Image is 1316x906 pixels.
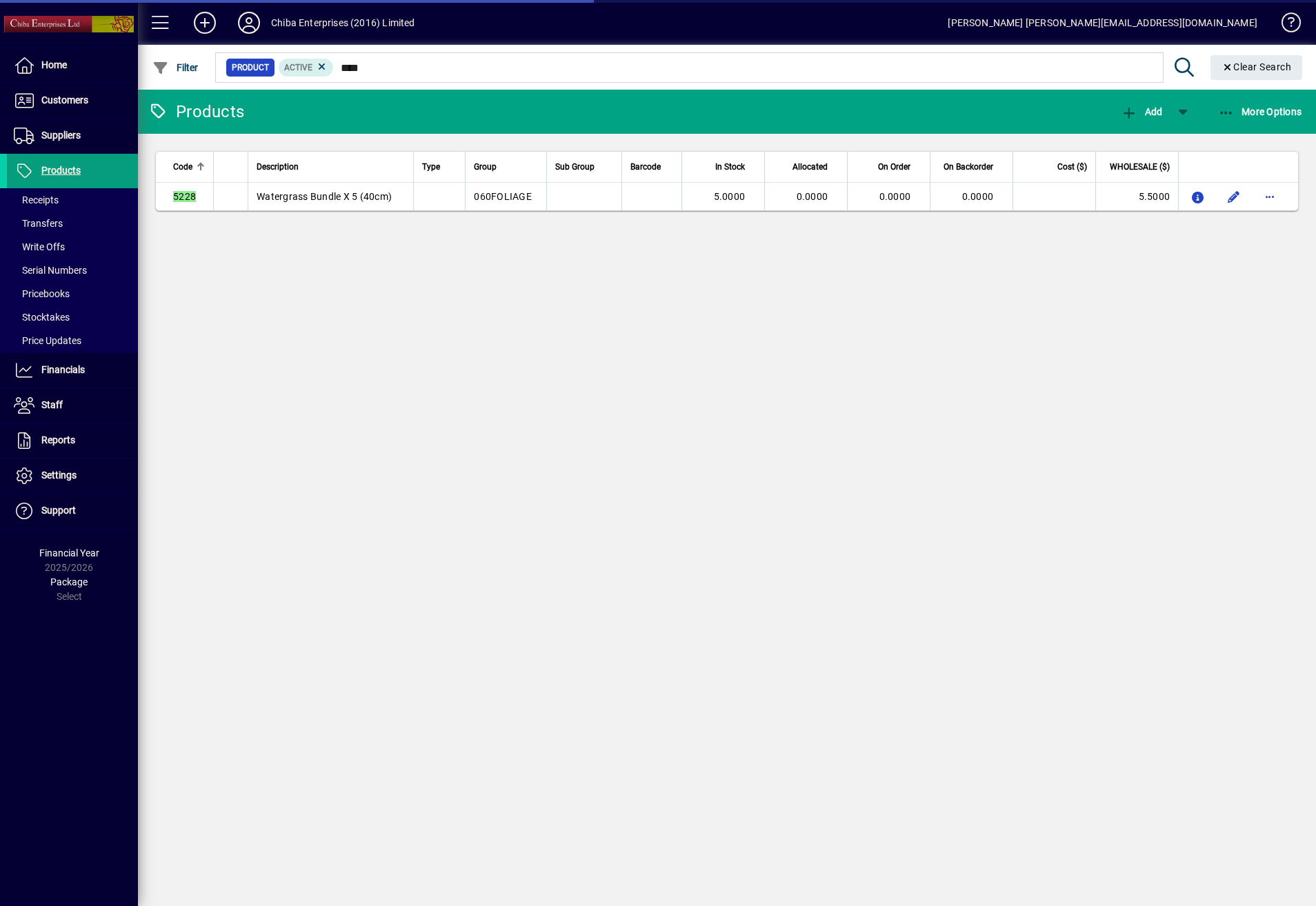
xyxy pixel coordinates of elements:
[878,159,910,174] span: On Order
[7,212,138,235] a: Transfers
[257,159,299,174] span: Description
[7,305,138,329] a: Stocktakes
[7,388,138,423] a: Staff
[41,94,88,105] span: Customers
[7,119,138,153] a: Suppliers
[14,265,87,276] span: Serial Numbers
[14,194,59,205] span: Receipts
[1210,55,1303,80] button: Clear
[1223,185,1245,208] button: Edit
[39,547,99,558] span: Financial Year
[1271,3,1299,48] a: Knowledge Base
[948,12,1257,34] div: [PERSON_NAME] [PERSON_NAME][EMAIL_ADDRESS][DOMAIN_NAME]
[1117,99,1166,124] button: Add
[41,59,67,70] span: Home
[690,159,757,174] div: In Stock
[7,329,138,352] a: Price Updates
[7,494,138,528] a: Support
[279,59,334,77] mat-chip: Activation Status: Active
[7,353,138,387] a: Financials
[14,218,63,229] span: Transfers
[856,159,923,174] div: On Order
[1121,106,1162,117] span: Add
[474,159,538,174] div: Group
[41,364,85,375] span: Financials
[879,191,911,202] span: 0.0000
[41,505,76,516] span: Support
[1215,99,1306,124] button: More Options
[797,191,828,202] span: 0.0000
[7,235,138,259] a: Write Offs
[1110,159,1170,174] span: WHOLESALE ($)
[422,159,440,174] span: Type
[41,434,75,445] span: Reports
[14,288,70,299] span: Pricebooks
[7,459,138,493] a: Settings
[630,159,673,174] div: Barcode
[715,159,745,174] span: In Stock
[1218,106,1302,117] span: More Options
[7,188,138,212] a: Receipts
[50,576,88,587] span: Package
[7,48,138,83] a: Home
[962,191,994,202] span: 0.0000
[14,335,81,346] span: Price Updates
[271,12,415,34] div: Chiba Enterprises (2016) Limited
[41,470,77,481] span: Settings
[227,10,271,35] button: Profile
[173,159,205,174] div: Code
[555,159,613,174] div: Sub Group
[41,130,81,141] span: Suppliers
[41,399,63,410] span: Staff
[173,159,192,174] span: Code
[14,241,65,252] span: Write Offs
[1095,183,1178,210] td: 5.5000
[152,62,199,73] span: Filter
[7,282,138,305] a: Pricebooks
[148,101,244,123] div: Products
[474,191,532,202] span: 060FOLIAGE
[555,159,595,174] span: Sub Group
[792,159,828,174] span: Allocated
[14,312,70,323] span: Stocktakes
[7,423,138,458] a: Reports
[714,191,746,202] span: 5.0000
[422,159,457,174] div: Type
[149,55,202,80] button: Filter
[7,83,138,118] a: Customers
[773,159,840,174] div: Allocated
[1222,61,1292,72] span: Clear Search
[232,61,269,74] span: Product
[7,259,138,282] a: Serial Numbers
[939,159,1006,174] div: On Backorder
[284,63,312,72] span: Active
[944,159,993,174] span: On Backorder
[173,191,196,202] em: 5228
[1057,159,1087,174] span: Cost ($)
[257,159,405,174] div: Description
[1259,185,1281,208] button: More options
[474,159,497,174] span: Group
[41,165,81,176] span: Products
[257,191,392,202] span: Watergrass Bundle X 5 (40cm)
[630,159,661,174] span: Barcode
[183,10,227,35] button: Add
